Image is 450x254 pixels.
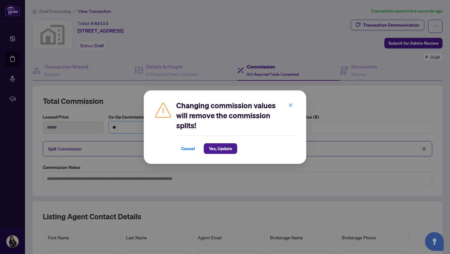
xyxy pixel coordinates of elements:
[154,100,172,119] img: Caution Icon
[176,143,200,154] button: Cancel
[425,232,444,251] button: Open asap
[288,103,293,107] span: close
[209,144,232,154] span: Yes, Update
[176,100,296,130] h2: Changing commission values will remove the commission splits!
[181,144,195,154] span: Cancel
[204,143,237,154] button: Yes, Update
